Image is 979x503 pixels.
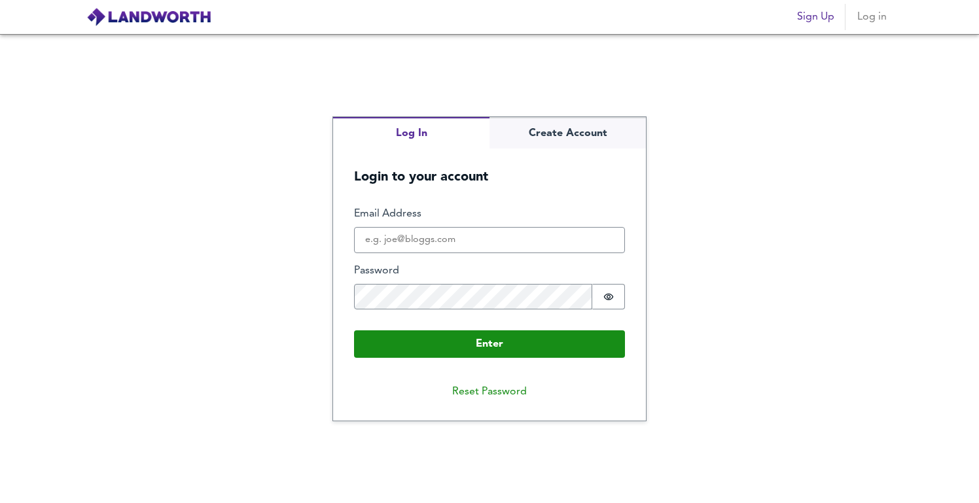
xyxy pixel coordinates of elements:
[354,227,625,253] input: e.g. joe@bloggs.com
[354,264,625,279] label: Password
[797,8,834,26] span: Sign Up
[333,117,489,149] button: Log In
[489,117,646,149] button: Create Account
[333,148,646,186] h5: Login to your account
[851,4,893,30] button: Log in
[354,207,625,222] label: Email Address
[442,379,537,405] button: Reset Password
[354,330,625,358] button: Enter
[86,7,211,27] img: logo
[856,8,887,26] span: Log in
[592,284,625,310] button: Show password
[792,4,840,30] button: Sign Up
